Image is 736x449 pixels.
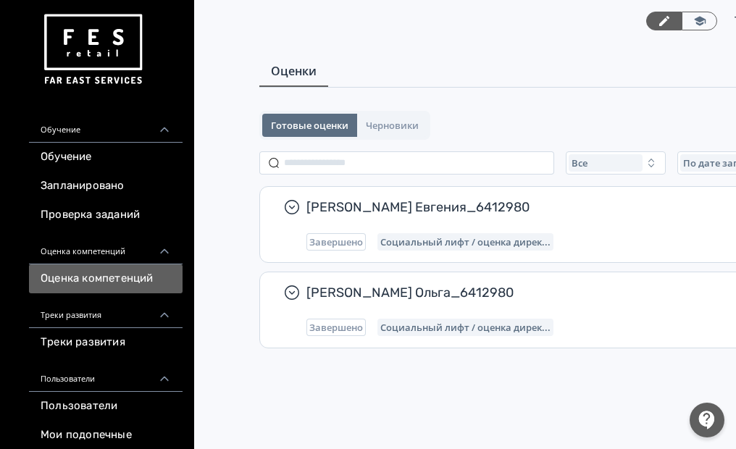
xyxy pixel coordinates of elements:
[572,157,587,169] span: Все
[566,151,666,175] button: Все
[29,293,183,328] div: Треки развития
[29,357,183,392] div: Пользователи
[357,114,427,137] button: Черновики
[380,322,551,333] span: Социальный лифт / оценка директора магазина
[41,9,145,91] img: https://files.teachbase.ru/system/account/57463/logo/medium-936fc5084dd2c598f50a98b9cbe0469a.png
[29,392,183,421] a: Пользователи
[29,230,183,264] div: Оценка компетенций
[366,119,419,131] span: Черновики
[309,236,363,248] span: Завершено
[271,62,317,80] span: Оценки
[271,119,348,131] span: Готовые оценки
[380,236,551,248] span: Социальный лифт / оценка директора магазина
[262,114,357,137] button: Готовые оценки
[29,264,183,293] a: Оценка компетенций
[29,143,183,172] a: Обучение
[29,108,183,143] div: Обучение
[29,328,183,357] a: Треки развития
[29,201,183,230] a: Проверка заданий
[29,172,183,201] a: Запланировано
[682,12,717,30] a: Переключиться в режим ученика
[309,322,363,333] span: Завершено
